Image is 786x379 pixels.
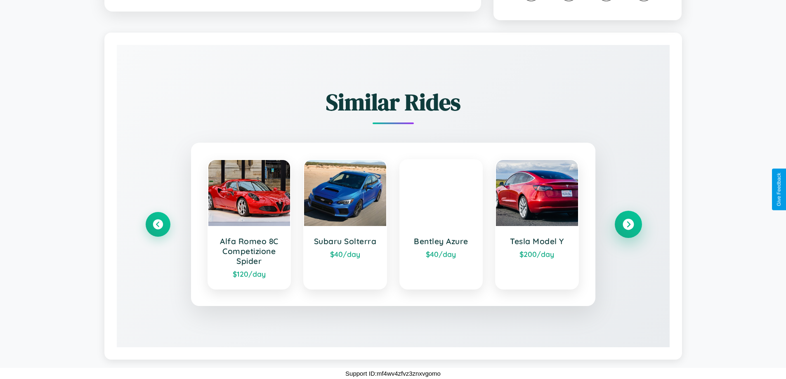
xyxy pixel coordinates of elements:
[208,159,291,290] a: Alfa Romeo 8C Competizione Spider$120/day
[217,269,282,278] div: $ 120 /day
[408,236,474,246] h3: Bentley Azure
[303,159,387,290] a: Subaru Solterra$40/day
[504,250,570,259] div: $ 200 /day
[312,250,378,259] div: $ 40 /day
[408,250,474,259] div: $ 40 /day
[312,236,378,246] h3: Subaru Solterra
[504,236,570,246] h3: Tesla Model Y
[495,159,579,290] a: Tesla Model Y$200/day
[399,159,483,290] a: Bentley Azure$40/day
[345,368,441,379] p: Support ID: mf4wv4zfvz3znxvgomo
[217,236,282,266] h3: Alfa Romeo 8C Competizione Spider
[146,86,641,118] h2: Similar Rides
[776,173,782,206] div: Give Feedback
